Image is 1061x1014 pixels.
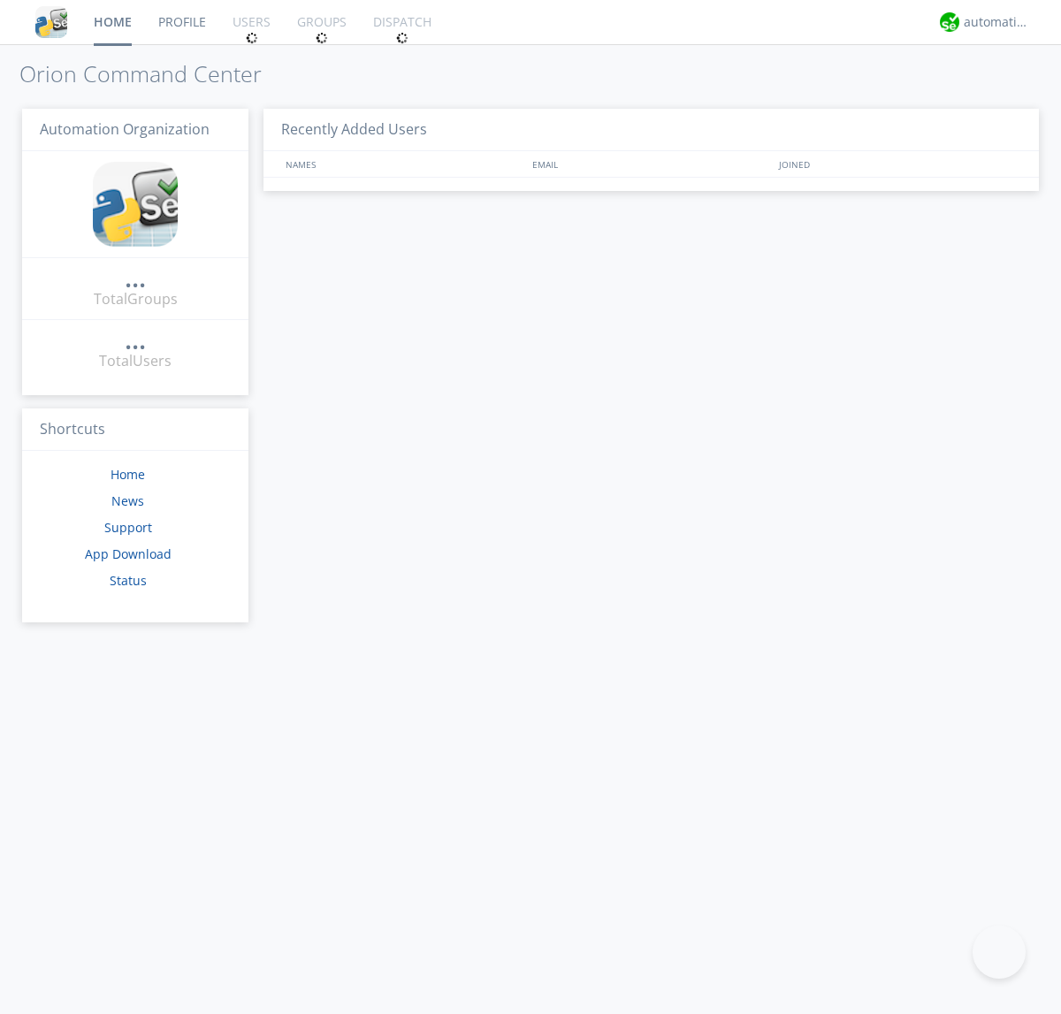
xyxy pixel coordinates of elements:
[396,32,408,44] img: spin.svg
[111,492,144,509] a: News
[85,545,172,562] a: App Download
[528,151,775,177] div: EMAIL
[110,572,147,589] a: Status
[35,6,67,38] img: cddb5a64eb264b2086981ab96f4c1ba7
[964,13,1030,31] div: automation+atlas
[125,269,146,289] a: ...
[40,119,210,139] span: Automation Organization
[316,32,328,44] img: spin.svg
[22,408,248,452] h3: Shortcuts
[93,162,178,247] img: cddb5a64eb264b2086981ab96f4c1ba7
[775,151,1022,177] div: JOINED
[125,269,146,286] div: ...
[973,926,1026,979] iframe: Toggle Customer Support
[125,331,146,351] a: ...
[940,12,959,32] img: d2d01cd9b4174d08988066c6d424eccd
[111,466,145,483] a: Home
[281,151,523,177] div: NAMES
[99,351,172,371] div: Total Users
[94,289,178,309] div: Total Groups
[263,109,1039,152] h3: Recently Added Users
[125,331,146,348] div: ...
[246,32,258,44] img: spin.svg
[104,519,152,536] a: Support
